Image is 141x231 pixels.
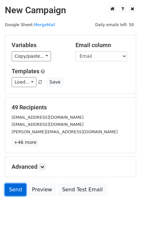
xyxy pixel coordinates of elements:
[76,42,130,49] h5: Email column
[58,184,107,196] a: Send Test Email
[109,200,141,231] iframe: Chat Widget
[12,122,84,127] small: [EMAIL_ADDRESS][DOMAIN_NAME]
[12,42,66,49] h5: Variables
[12,104,129,111] h5: 49 Recipients
[46,77,63,87] button: Save
[93,21,136,28] span: Daily emails left: 50
[34,22,55,27] a: MergeMail
[12,115,84,120] small: [EMAIL_ADDRESS][DOMAIN_NAME]
[5,22,55,27] small: Google Sheet:
[12,68,39,75] a: Templates
[12,77,36,87] a: Load...
[5,5,136,16] h2: New Campaign
[93,22,136,27] a: Daily emails left: 50
[12,129,118,134] small: [PERSON_NAME][EMAIL_ADDRESS][DOMAIN_NAME]
[28,184,56,196] a: Preview
[12,51,51,61] a: Copy/paste...
[12,163,129,170] h5: Advanced
[5,184,26,196] a: Send
[12,138,39,146] a: +46 more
